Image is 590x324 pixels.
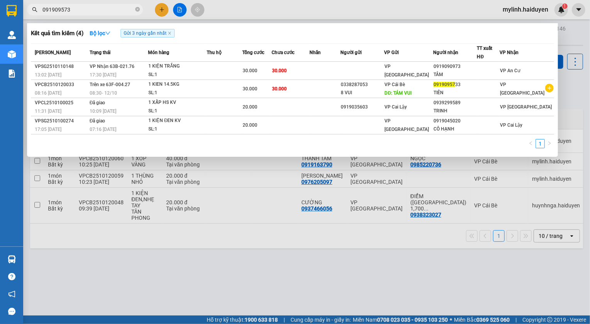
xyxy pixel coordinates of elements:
span: Thu hộ [207,50,221,55]
img: warehouse-icon [8,50,16,58]
span: Trên xe 63F-004.27 [90,82,130,87]
div: VPCL2510100025 [35,99,87,107]
div: 1 KIỆN ĐEN KV [148,117,206,125]
span: left [529,141,533,146]
div: 0338287053 [341,81,384,89]
span: 09190957 [434,82,455,87]
input: Tìm tên, số ĐT hoặc mã đơn [43,5,134,14]
div: 0919035603 [341,103,384,111]
span: close [168,31,172,35]
span: Món hàng [148,50,169,55]
a: 1 [536,139,544,148]
span: close-circle [135,6,140,14]
button: Bộ lọcdown [83,27,117,39]
span: VP [GEOGRAPHIC_DATA] [385,118,429,132]
span: VP Cái Bè [385,82,405,87]
div: VPSG2510110148 [35,63,87,71]
span: close-circle [135,7,140,12]
div: 1 XẤP HS KV [148,98,206,107]
span: 30.000 [243,68,257,73]
span: VP [GEOGRAPHIC_DATA] [385,64,429,78]
img: logo-vxr [7,5,17,17]
button: right [545,139,554,148]
span: 08:16 [DATE] [35,90,61,96]
span: 20.000 [243,122,257,128]
span: Người nhận [433,50,458,55]
span: TT xuất HĐ [477,46,493,59]
img: warehouse-icon [8,31,16,39]
span: Người gửi [340,50,362,55]
h3: Kết quả tìm kiếm ( 4 ) [31,29,83,37]
span: right [547,141,552,146]
button: left [526,139,536,148]
div: SL: 1 [148,89,206,97]
span: Đã giao [90,118,105,124]
div: TÂM [434,71,477,79]
div: VPCB2510120033 [35,81,87,89]
span: 11:31 [DATE] [35,109,61,114]
div: SL: 1 [148,71,206,79]
span: VP Cai Lậy [385,104,407,110]
span: VP Gửi [384,50,399,55]
div: 0939299589 [434,99,477,107]
span: DĐ: TÁM VUI [385,90,412,96]
span: 17:05 [DATE] [35,127,61,132]
span: VP [GEOGRAPHIC_DATA] [500,82,544,96]
span: VP Cai Lậy [500,122,522,128]
span: Nhãn [309,50,321,55]
span: 30.000 [272,86,287,92]
strong: Bộ lọc [90,30,111,36]
div: TRINH [434,107,477,115]
span: Gửi 3 ngày gần nhất [121,29,175,37]
div: 1 KIỆN TRẮNG [148,62,206,71]
div: 1 KIEN 14.5KG [148,80,206,89]
div: 33 [434,81,477,89]
span: 30.000 [243,86,257,92]
span: VP Nhận [500,50,519,55]
li: Next Page [545,139,554,148]
span: 17:30 [DATE] [90,72,116,78]
span: 13:02 [DATE] [35,72,61,78]
span: 07:16 [DATE] [90,127,116,132]
span: plus-circle [545,84,554,92]
div: CÔ HẠNH [434,125,477,133]
span: 20.000 [243,104,257,110]
span: 10:09 [DATE] [90,109,116,114]
img: warehouse-icon [8,255,16,263]
span: notification [8,290,15,298]
span: question-circle [8,273,15,280]
span: down [105,31,111,36]
span: 30.000 [272,68,287,73]
div: VPSG2510100274 [35,117,87,125]
li: 1 [536,139,545,148]
span: [PERSON_NAME] [35,50,71,55]
div: 0919045020 [434,117,477,125]
span: Trạng thái [90,50,111,55]
span: Đã giao [90,100,105,105]
span: 08:30 - 12/10 [90,90,117,96]
div: SL: 1 [148,125,206,134]
div: TIÊN [434,89,477,97]
span: VP An Cư [500,68,520,73]
span: Chưa cước [272,50,294,55]
div: 8 VUI [341,89,384,97]
span: message [8,308,15,315]
img: solution-icon [8,70,16,78]
span: VP [GEOGRAPHIC_DATA] [500,104,552,110]
span: search [32,7,37,12]
div: 0919090973 [434,63,477,71]
li: Previous Page [526,139,536,148]
span: VP Nhận 63B-021.76 [90,64,134,69]
div: SL: 1 [148,107,206,115]
span: Tổng cước [242,50,264,55]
